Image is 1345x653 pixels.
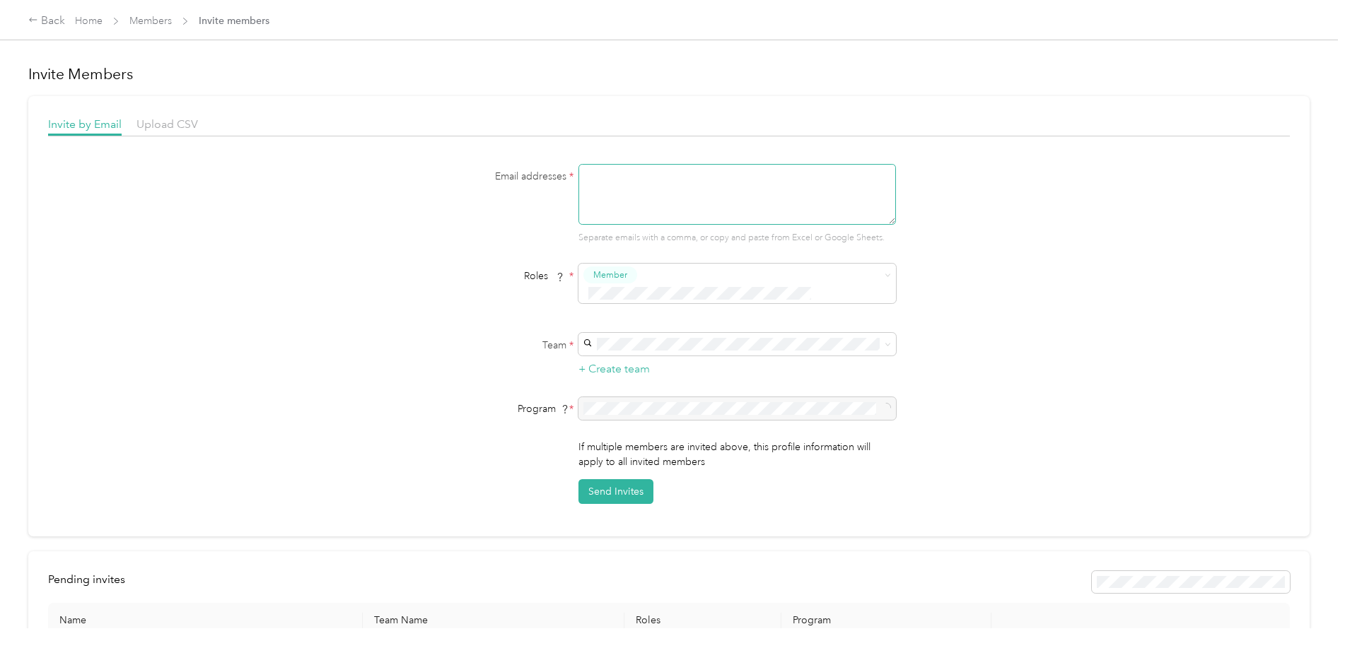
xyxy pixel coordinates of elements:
th: Roles [624,603,781,638]
a: Members [129,15,172,27]
button: Member [583,266,637,284]
iframe: Everlance-gr Chat Button Frame [1266,574,1345,653]
th: Team Name [363,603,624,638]
span: Roles [519,265,569,287]
span: Invite members [199,13,269,28]
button: Send Invites [578,479,653,504]
span: Member [593,269,627,281]
span: Invite by Email [48,117,122,131]
div: Resend all invitations [1092,571,1290,594]
span: Pending invites [48,572,125,586]
div: Program [397,401,573,416]
p: If multiple members are invited above, this profile information will apply to all invited members [578,440,896,469]
button: + Create team [578,360,650,378]
th: Program [781,603,991,638]
label: Email addresses [397,169,573,184]
div: left-menu [48,571,135,594]
label: Team [397,338,573,353]
div: Back [28,13,65,30]
div: info-bar [48,571,1290,594]
th: Name [48,603,363,638]
h1: Invite Members [28,64,1310,84]
a: Home [75,15,103,27]
span: Upload CSV [136,117,198,131]
p: Separate emails with a comma, or copy and paste from Excel or Google Sheets. [578,232,896,245]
